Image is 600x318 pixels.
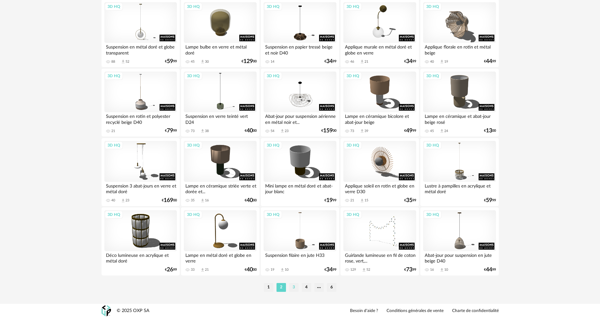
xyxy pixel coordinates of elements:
span: 19 [326,198,333,203]
div: € 99 [404,268,416,272]
li: 1 [264,283,273,292]
div: € 99 [324,198,336,203]
div: Lampe en céramique et abat-jour beige rosé [423,112,496,125]
span: 129 [243,59,253,64]
div: 19 [271,268,274,272]
div: 10 [444,268,448,272]
div: 3D HQ [105,211,123,219]
a: 3D HQ Suspension en verre teinté vert D24 73 Download icon 38 €4000 [181,69,259,137]
div: 3D HQ [184,141,202,149]
li: 6 [327,283,336,292]
div: 15 [364,198,368,203]
div: € 00 [245,268,257,272]
div: 24 [444,129,448,133]
div: 3D HQ [184,3,202,11]
div: 3D HQ [344,211,362,219]
a: 3D HQ Abat-jour pour suspension aérienne en métal noir et... 54 Download icon 23 €15900 [261,69,339,137]
a: Besoin d'aide ? [350,308,378,314]
div: Suspension en métal doré et globe transparent [104,43,177,55]
span: 169 [164,198,173,203]
a: 3D HQ Suspension filaire en jute H33 19 Download icon 10 €3499 [261,207,339,275]
div: 129 [350,268,356,272]
div: 52 [366,268,370,272]
span: 44 [486,59,492,64]
span: Download icon [360,129,364,133]
div: Guirlande lumineuse en fil de coton rose, vert,... [343,251,416,264]
div: 3D HQ [105,3,123,11]
span: Download icon [440,268,444,272]
div: 40 [430,60,434,64]
span: 59 [486,198,492,203]
div: Lustre à pampilles en acrylique et métal doré [423,182,496,194]
div: 30 [205,60,209,64]
span: 49 [406,129,412,133]
span: Download icon [360,59,364,64]
div: € 00 [484,129,496,133]
span: Download icon [200,129,205,133]
span: Download icon [200,268,205,272]
div: 52 [125,60,129,64]
span: 40 [247,129,253,133]
div: € 99 [404,198,416,203]
div: 33 [191,268,195,272]
div: Lampe en métal doré et globe en verre [184,251,256,264]
div: € 00 [162,198,177,203]
span: Download icon [200,198,205,203]
div: € 99 [404,129,416,133]
div: 3D HQ [423,3,442,11]
div: Suspension en verre teinté vert D24 [184,112,256,125]
div: Abat-jour pour suspension en jute beige D40 [423,251,496,264]
span: 34 [406,59,412,64]
div: Abat-jour pour suspension aérienne en métal noir et... [264,112,336,125]
div: 23 [285,129,288,133]
a: 3D HQ Mini lampe en métal doré et abat-jour blanc €1999 [261,138,339,206]
div: 21 [111,129,115,133]
span: 73 [406,268,412,272]
div: 10 [285,268,288,272]
span: Download icon [121,59,125,64]
div: € 99 [484,59,496,64]
div: 3D HQ [423,211,442,219]
div: 3D HQ [264,72,282,80]
div: 3D HQ [344,141,362,149]
img: OXP [102,305,111,316]
div: 46 [350,60,354,64]
div: 45 [430,129,434,133]
div: 21 [205,268,209,272]
div: 40 [111,198,115,203]
span: Download icon [121,198,125,203]
a: Conditions générales de vente [387,308,444,314]
div: € 00 [242,59,257,64]
div: € 99 [165,129,177,133]
div: Suspension en rotin et polyester recyclé beige D40 [104,112,177,125]
span: 34 [326,268,333,272]
div: € 00 [245,198,257,203]
span: 159 [323,129,333,133]
div: 3D HQ [184,211,202,219]
div: 3D HQ [344,72,362,80]
div: € 99 [165,268,177,272]
div: 3D HQ [344,3,362,11]
span: 34 [326,59,333,64]
span: Download icon [280,268,285,272]
div: 16 [430,268,434,272]
span: 13 [486,129,492,133]
span: 35 [406,198,412,203]
span: Download icon [280,129,285,133]
a: 3D HQ Guirlande lumineuse en fil de coton rose, vert,... 129 Download icon 52 €7399 [341,207,419,275]
div: 16 [205,198,209,203]
div: € 99 [404,59,416,64]
li: 4 [302,283,311,292]
span: Download icon [200,59,205,64]
div: 39 [364,129,368,133]
a: 3D HQ Abat-jour pour suspension en jute beige D40 16 Download icon 10 €4499 [420,207,498,275]
a: Charte de confidentialité [452,308,499,314]
a: 3D HQ Lampe en métal doré et globe en verre 33 Download icon 21 €4000 [181,207,259,275]
div: 73 [350,129,354,133]
div: € 99 [484,268,496,272]
div: 3D HQ [264,211,282,219]
div: 19 [444,60,448,64]
a: 3D HQ Applique soleil en rotin et globe en verre D30 21 Download icon 15 €3599 [341,138,419,206]
div: 73 [191,129,195,133]
div: © 2025 OXP SA [117,308,149,314]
